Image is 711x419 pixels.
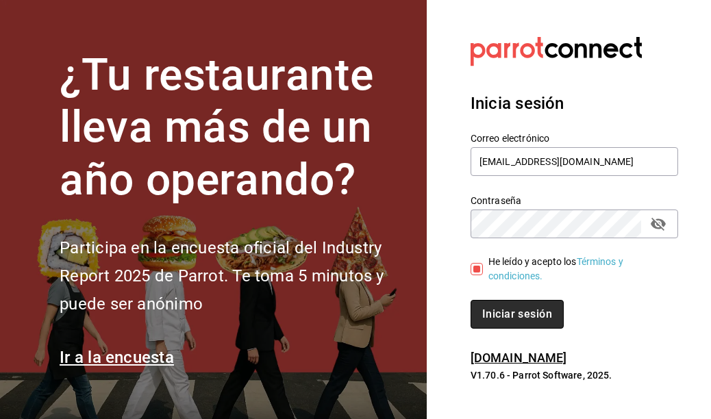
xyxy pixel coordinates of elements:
[471,351,567,365] a: [DOMAIN_NAME]
[60,49,410,207] h1: ¿Tu restaurante lleva más de un año operando?
[60,348,174,367] a: Ir a la encuesta
[60,234,410,318] h2: Participa en la encuesta oficial del Industry Report 2025 de Parrot. Te toma 5 minutos y puede se...
[471,147,678,176] input: Ingresa tu correo electrónico
[471,133,678,142] label: Correo electrónico
[647,212,670,236] button: passwordField
[471,91,678,116] h3: Inicia sesión
[488,256,623,281] a: Términos y condiciones.
[471,300,564,329] button: Iniciar sesión
[471,368,678,382] p: V1.70.6 - Parrot Software, 2025.
[488,255,667,283] div: He leído y acepto los
[471,195,678,205] label: Contraseña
